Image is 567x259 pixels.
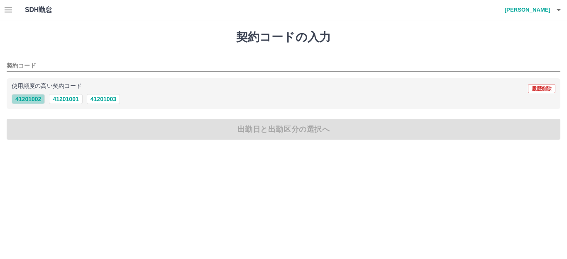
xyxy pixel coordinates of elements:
[12,83,82,89] p: 使用頻度の高い契約コード
[49,94,82,104] button: 41201001
[528,84,555,93] button: 履歴削除
[87,94,120,104] button: 41201003
[7,30,560,44] h1: 契約コードの入力
[12,94,45,104] button: 41201002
